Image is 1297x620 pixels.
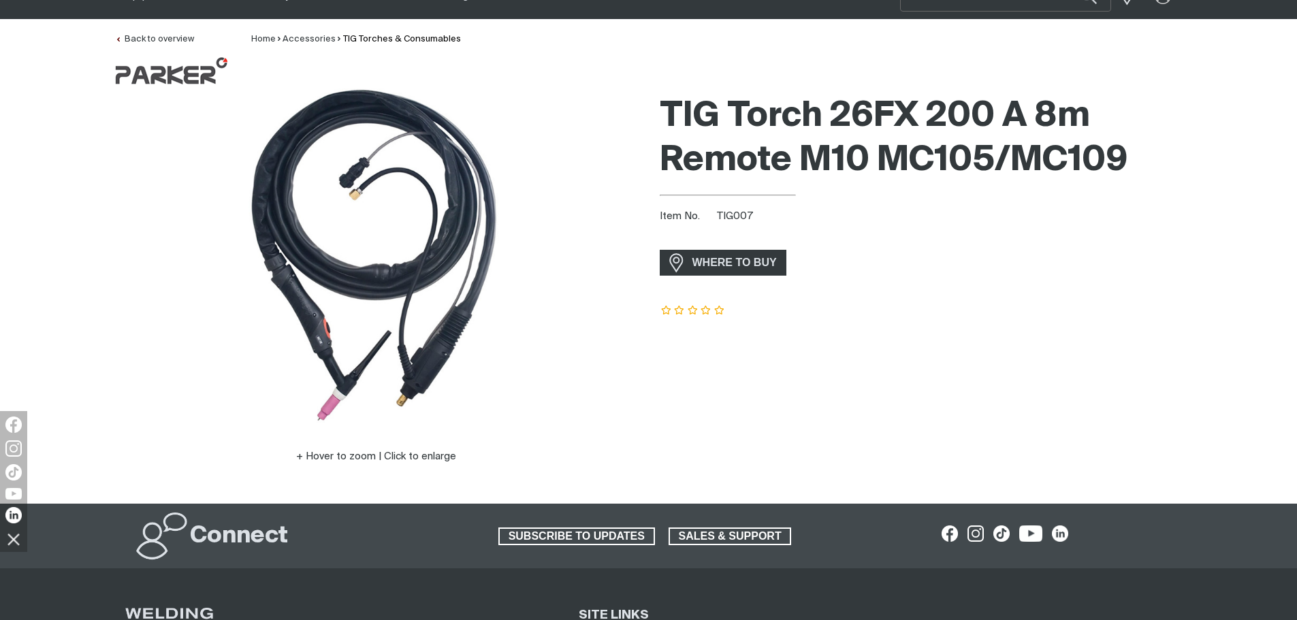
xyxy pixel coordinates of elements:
span: SALES & SUPPORT [670,527,790,545]
a: WHERE TO BUY [660,250,787,275]
a: TIG Torches & Consumables [343,35,461,44]
a: SUBSCRIBE TO UPDATES [498,527,655,545]
img: hide socials [2,527,25,551]
h2: Connect [190,521,288,551]
span: Item No. [660,209,715,225]
button: Hover to zoom | Click to enlarge [288,448,464,465]
a: Back to overview of TIG Torches & Consumables [115,35,194,44]
h1: TIG Torch 26FX 200 A 8m Remote M10 MC105/MC109 [660,95,1183,183]
span: Rating: {0} [660,306,726,316]
a: Home [251,35,276,44]
a: Accessories [283,35,336,44]
a: SALES & SUPPORT [669,527,792,545]
img: YouTube [5,488,22,500]
nav: Breadcrumb [251,33,461,46]
img: Instagram [5,440,22,457]
img: Facebook [5,417,22,433]
img: TikTok [5,464,22,480]
img: LinkedIn [5,507,22,523]
span: TIG007 [717,211,753,221]
img: TIG Torch 26FX 200A 8m Remote M10 MC105/MC109 [206,88,547,428]
span: WHERE TO BUY [684,252,786,274]
span: SUBSCRIBE TO UPDATES [500,527,654,545]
